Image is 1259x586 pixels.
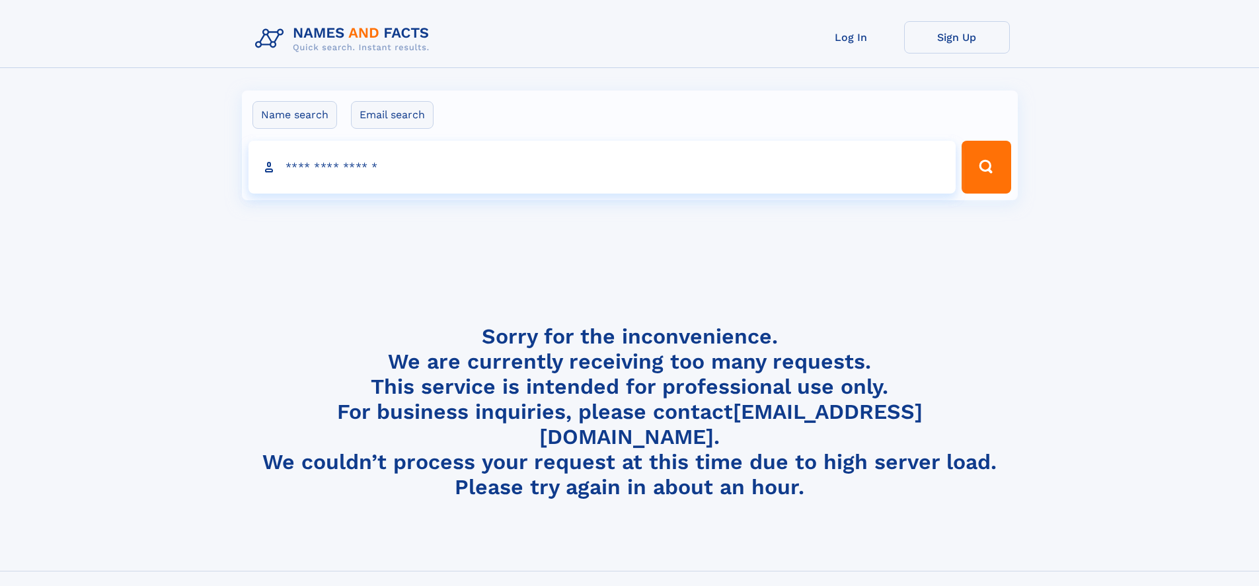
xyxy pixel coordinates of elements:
[798,21,904,54] a: Log In
[962,141,1011,194] button: Search Button
[351,101,434,129] label: Email search
[904,21,1010,54] a: Sign Up
[248,141,956,194] input: search input
[252,101,337,129] label: Name search
[250,324,1010,500] h4: Sorry for the inconvenience. We are currently receiving too many requests. This service is intend...
[250,21,440,57] img: Logo Names and Facts
[539,399,923,449] a: [EMAIL_ADDRESS][DOMAIN_NAME]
